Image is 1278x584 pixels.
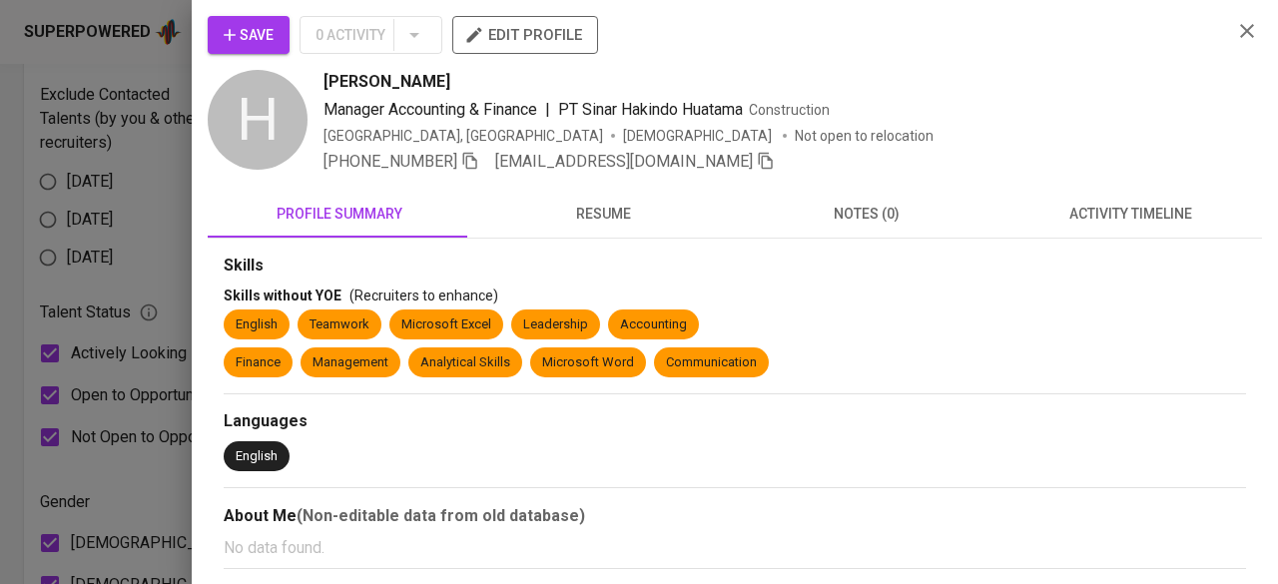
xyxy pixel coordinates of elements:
p: No data found. [224,536,1246,560]
span: Save [224,23,274,48]
span: | [545,98,550,122]
p: Not open to relocation [795,126,934,146]
span: (Recruiters to enhance) [349,288,498,303]
div: [GEOGRAPHIC_DATA], [GEOGRAPHIC_DATA] [323,126,603,146]
span: resume [483,202,723,227]
div: Skills [224,255,1246,278]
span: [DEMOGRAPHIC_DATA] [623,126,775,146]
div: Finance [236,353,281,372]
div: Leadership [523,315,588,334]
div: Communication [666,353,757,372]
div: Accounting [620,315,687,334]
div: Microsoft Excel [401,315,491,334]
a: edit profile [452,26,598,42]
div: About Me [224,504,1246,528]
div: Teamwork [310,315,369,334]
span: [PERSON_NAME] [323,70,450,94]
div: Management [313,353,388,372]
div: English [236,315,278,334]
span: notes (0) [747,202,986,227]
b: (Non-editable data from old database) [297,506,585,525]
span: [PHONE_NUMBER] [323,152,457,171]
span: activity timeline [1010,202,1250,227]
div: H [208,70,308,170]
div: English [236,447,278,466]
span: Skills without YOE [224,288,341,303]
span: profile summary [220,202,459,227]
div: Microsoft Word [542,353,634,372]
span: PT Sinar Hakindo Huatama [558,100,743,119]
span: edit profile [468,22,582,48]
button: Save [208,16,290,54]
div: Languages [224,410,1246,433]
button: edit profile [452,16,598,54]
span: Construction [749,102,830,118]
span: Manager Accounting & Finance [323,100,537,119]
div: Analytical Skills [420,353,510,372]
span: [EMAIL_ADDRESS][DOMAIN_NAME] [495,152,753,171]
